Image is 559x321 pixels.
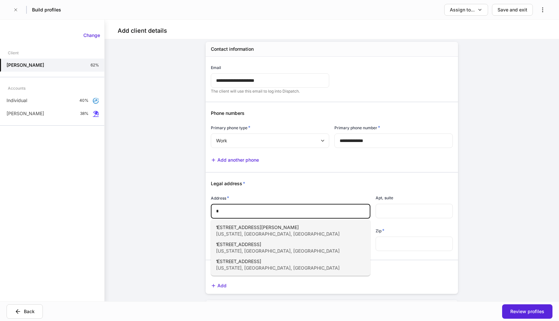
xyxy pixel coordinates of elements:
h5: [PERSON_NAME] [7,62,44,68]
div: Mailing address (if different) [206,260,453,275]
div: Back [24,308,35,315]
div: Review profiles [510,308,544,315]
h5: Contact information [211,46,254,52]
div: [US_STATE], [GEOGRAPHIC_DATA], [GEOGRAPHIC_DATA] [216,231,351,237]
div: Work [211,134,329,148]
button: Assign to... [444,4,488,16]
h4: Add client details [118,27,167,35]
h6: Address [211,195,229,201]
div: [US_STATE], [GEOGRAPHIC_DATA], [GEOGRAPHIC_DATA] [216,265,351,271]
p: [PERSON_NAME] [7,110,44,117]
p: 38% [80,111,89,116]
button: Review profiles [502,304,552,319]
div: Assign to... [450,7,475,13]
div: [US_STATE], [GEOGRAPHIC_DATA], [GEOGRAPHIC_DATA] [216,248,351,254]
button: Add [211,282,227,289]
h6: Zip [376,227,384,234]
h5: Build profiles [32,7,61,13]
h6: Apt, suite [376,195,393,201]
span: [STREET_ADDRESS] [218,241,261,247]
span: 1 [216,259,218,264]
span: 1 [216,241,218,247]
button: Save and exit [492,4,533,16]
p: 62% [91,62,99,68]
h6: Email [211,64,221,71]
button: Change [79,30,104,41]
span: [STREET_ADDRESS] [218,259,261,264]
span: [STREET_ADDRESS][PERSON_NAME] [218,224,299,230]
span: 1 [216,224,218,230]
div: Legal address [206,172,453,187]
div: Client [8,47,19,59]
h6: Primary phone type [211,124,250,131]
div: Phone numbers [206,102,453,116]
div: Change [83,32,100,39]
button: Back [7,304,43,319]
p: 40% [79,98,89,103]
div: Accounts [8,82,25,94]
button: Add another phone [211,157,259,164]
p: Individual [7,97,27,104]
h6: Primary phone number [334,124,380,131]
div: Save and exit [498,7,527,13]
p: The client will use this email to log into Dispatch. [211,89,329,94]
